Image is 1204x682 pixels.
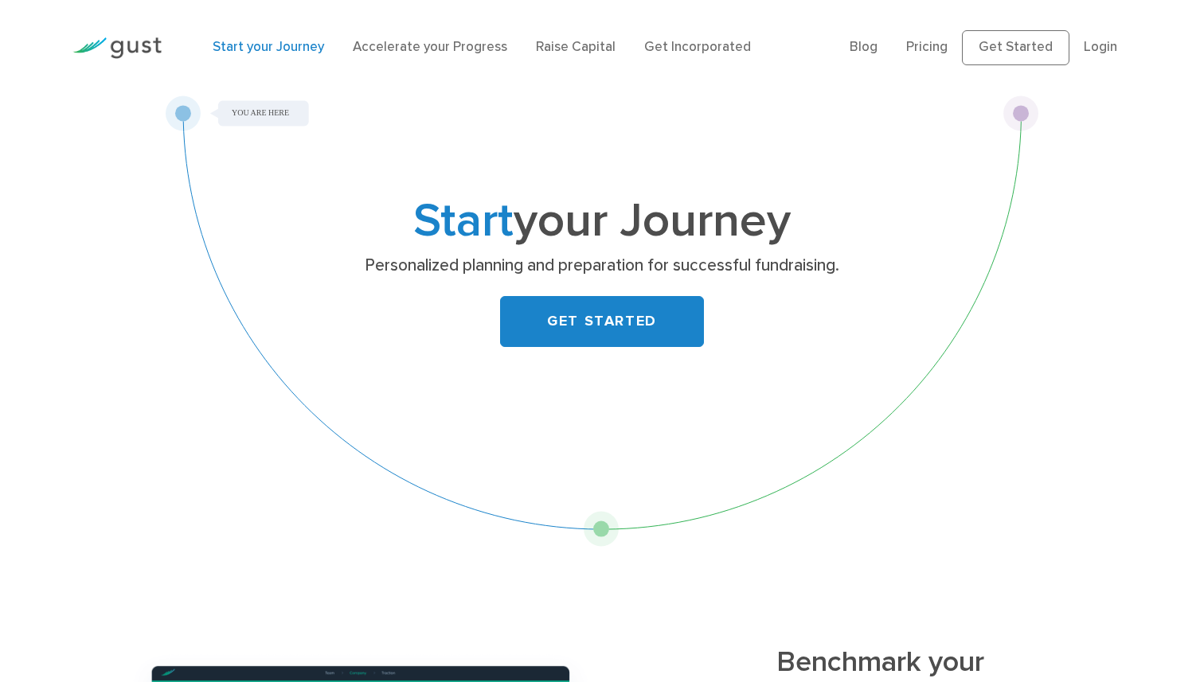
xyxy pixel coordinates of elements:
[644,39,751,55] a: Get Incorporated
[353,39,507,55] a: Accelerate your Progress
[536,39,616,55] a: Raise Capital
[1084,39,1117,55] a: Login
[413,193,514,249] span: Start
[500,296,704,347] a: GET STARTED
[287,200,917,244] h1: your Journey
[850,39,878,55] a: Blog
[72,37,162,59] img: Gust Logo
[906,39,948,55] a: Pricing
[293,255,910,277] p: Personalized planning and preparation for successful fundraising.
[213,39,324,55] a: Start your Journey
[962,30,1069,65] a: Get Started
